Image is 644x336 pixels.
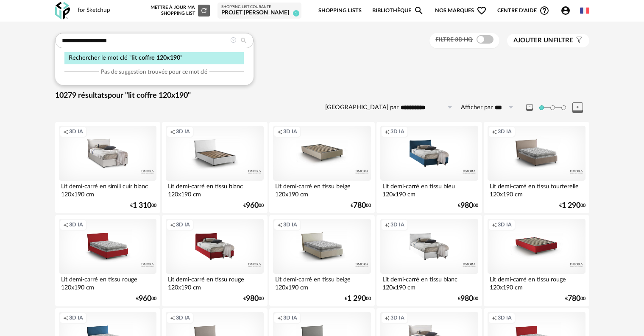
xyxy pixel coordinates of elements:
span: 3D IA [498,314,512,321]
a: Creation icon 3D IA Lit demi-carré en tissu beige 120x190 cm €78000 [269,122,374,213]
span: 780 [568,296,580,302]
label: Afficher par [461,104,493,112]
span: 960 [139,296,151,302]
a: Creation icon 3D IA Lit demi-carré en simili cuir blanc 120x190 cm €1 31000 [55,122,160,213]
span: Filter icon [573,36,583,45]
span: 1 310 [133,203,151,209]
a: Shopping List courante Projet [PERSON_NAME] 1 [221,5,298,17]
span: 980 [246,296,259,302]
a: Creation icon 3D IA Lit demi-carré en tissu rouge 120x190 cm €78000 [484,215,589,306]
span: 3D IA [69,128,83,135]
a: Creation icon 3D IA Lit demi-carré en tissu bleu 120x190 cm €98000 [376,122,482,213]
div: € 00 [136,296,156,302]
div: € 00 [351,203,371,209]
span: lit coffre 120x190 [131,55,180,61]
div: Lit demi-carré en tissu beige 120x190 cm [273,274,371,291]
div: Lit demi-carré en tissu blanc 120x190 cm [380,274,478,291]
a: Creation icon 3D IA Lit demi-carré en tissu blanc 120x190 cm €98000 [376,215,482,306]
a: Creation icon 3D IA Lit demi-carré en tissu beige 120x190 cm €1 29000 [269,215,374,306]
span: 3D IA [283,221,297,228]
span: Centre d'aideHelp Circle Outline icon [497,6,549,16]
span: Heart Outline icon [477,6,487,16]
span: 1 [293,10,299,17]
span: 3D IA [498,128,512,135]
div: Lit demi-carré en tissu tourterelle 120x190 cm [488,181,585,198]
span: 3D IA [283,128,297,135]
span: 3D IA [176,314,190,321]
span: 960 [246,203,259,209]
div: € 00 [130,203,156,209]
span: Ajouter un [513,37,553,44]
span: Creation icon [170,221,175,228]
div: Lit demi-carré en tissu bleu 120x190 cm [380,181,478,198]
span: Creation icon [385,221,390,228]
span: 980 [460,296,473,302]
span: 3D IA [498,221,512,228]
div: € 00 [243,203,264,209]
span: Filtre 3D HQ [435,37,473,43]
span: Creation icon [492,221,497,228]
span: Creation icon [63,128,68,135]
span: 3D IA [390,221,404,228]
div: € 00 [345,296,371,302]
div: Lit demi-carré en tissu rouge 120x190 cm [59,274,156,291]
span: 3D IA [69,314,83,321]
span: Nos marques [435,1,487,21]
div: € 00 [559,203,585,209]
div: Lit demi-carré en tissu rouge 120x190 cm [488,274,585,291]
span: Creation icon [63,314,68,321]
a: Shopping Lists [318,1,362,21]
div: Lit demi-carré en tissu beige 120x190 cm [273,181,371,198]
span: 3D IA [390,128,404,135]
div: Projet [PERSON_NAME] [221,9,298,17]
a: Creation icon 3D IA Lit demi-carré en tissu rouge 120x190 cm €96000 [55,215,160,306]
a: BibliothèqueMagnify icon [372,1,424,21]
span: Creation icon [385,128,390,135]
span: Refresh icon [200,8,208,13]
span: Creation icon [277,128,282,135]
div: € 00 [243,296,264,302]
span: Account Circle icon [560,6,574,16]
span: 3D IA [176,221,190,228]
span: 1 290 [347,296,366,302]
label: [GEOGRAPHIC_DATA] par [325,104,399,112]
span: Magnify icon [414,6,424,16]
span: Account Circle icon [560,6,571,16]
div: for Sketchup [78,7,110,14]
span: 3D IA [176,128,190,135]
div: Mettre à jour ma Shopping List [149,5,210,17]
span: 3D IA [283,314,297,321]
span: Creation icon [277,221,282,228]
span: Creation icon [63,221,68,228]
div: € 00 [458,296,478,302]
div: 10279 résultats [55,91,589,101]
a: Creation icon 3D IA Lit demi-carré en tissu blanc 120x190 cm €96000 [162,122,267,213]
span: Creation icon [277,314,282,321]
span: Pas de suggestion trouvée pour ce mot clé [101,68,207,76]
span: 780 [353,203,366,209]
img: fr [580,6,589,15]
span: Help Circle Outline icon [539,6,549,16]
span: filtre [513,36,573,45]
div: Rechercher le mot clé " " [64,52,244,64]
div: Shopping List courante [221,5,298,10]
span: Creation icon [170,314,175,321]
span: Creation icon [385,314,390,321]
a: Creation icon 3D IA Lit demi-carré en tissu rouge 120x190 cm €98000 [162,215,267,306]
div: € 00 [565,296,585,302]
span: 1 290 [562,203,580,209]
span: 3D IA [390,314,404,321]
div: Lit demi-carré en simili cuir blanc 120x190 cm [59,181,156,198]
div: Lit demi-carré en tissu rouge 120x190 cm [166,274,263,291]
span: Creation icon [492,314,497,321]
a: Creation icon 3D IA Lit demi-carré en tissu tourterelle 120x190 cm €1 29000 [484,122,589,213]
img: OXP [55,2,70,19]
span: Creation icon [170,128,175,135]
span: 980 [460,203,473,209]
div: Lit demi-carré en tissu blanc 120x190 cm [166,181,263,198]
span: pour "lit coffre 120x190" [108,92,191,99]
button: Ajouter unfiltre Filter icon [507,34,589,47]
span: Creation icon [492,128,497,135]
span: 3D IA [69,221,83,228]
div: € 00 [458,203,478,209]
